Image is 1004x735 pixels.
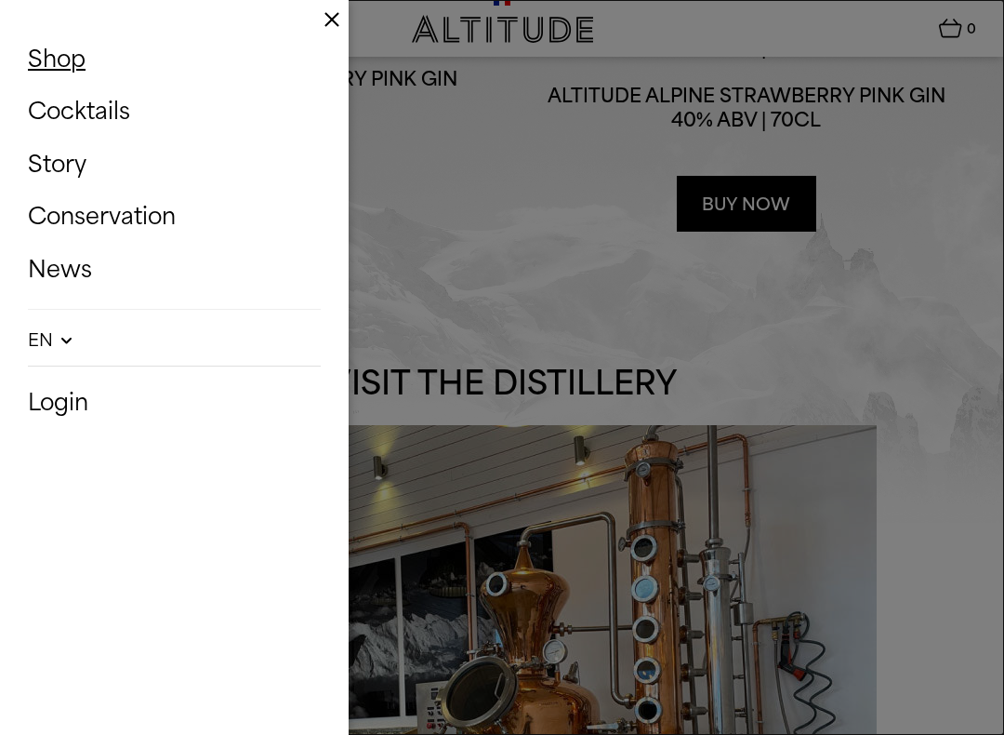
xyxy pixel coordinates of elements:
[324,12,339,27] img: Close
[28,37,321,80] a: Shop
[28,247,321,290] a: News
[28,142,321,185] a: Story
[28,381,321,423] a: Login
[28,194,321,237] a: Conservation
[28,89,321,132] a: Cocktails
